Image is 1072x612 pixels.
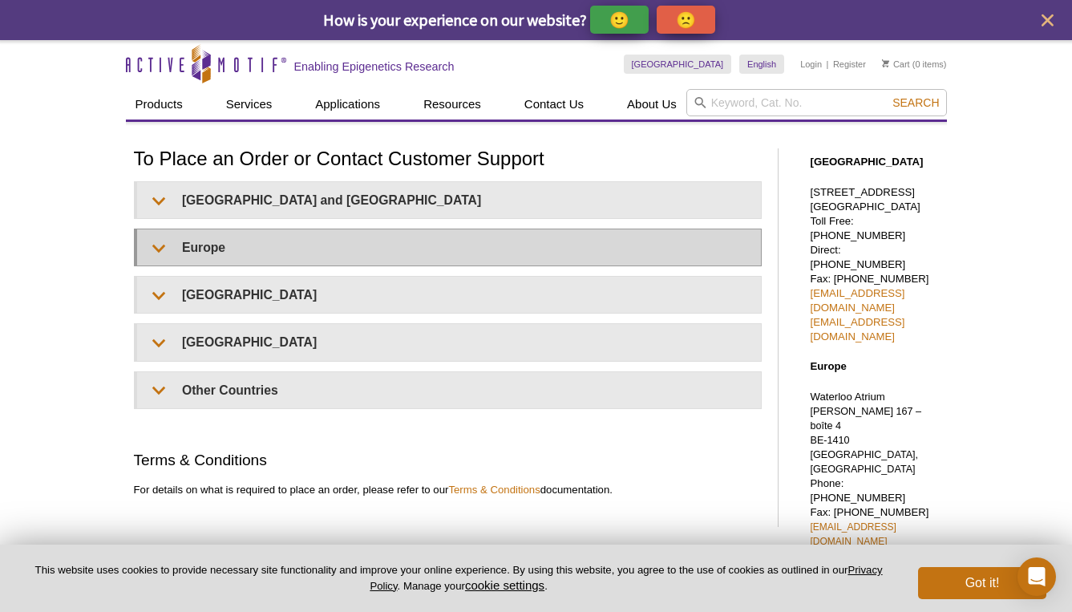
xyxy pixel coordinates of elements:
[370,564,882,591] a: Privacy Policy
[811,521,896,547] a: [EMAIL_ADDRESS][DOMAIN_NAME]
[811,390,939,592] p: Waterloo Atrium Phone: [PHONE_NUMBER] Fax: [PHONE_NUMBER]
[137,277,761,313] summary: [GEOGRAPHIC_DATA]
[137,372,761,408] summary: Other Countries
[216,89,282,120] a: Services
[624,55,732,74] a: [GEOGRAPHIC_DATA]
[800,59,822,70] a: Login
[134,449,762,471] h2: Terms & Conditions
[465,578,544,592] button: cookie settings
[892,96,939,109] span: Search
[811,360,847,372] strong: Europe
[811,406,922,475] span: [PERSON_NAME] 167 – boîte 4 BE-1410 [GEOGRAPHIC_DATA], [GEOGRAPHIC_DATA]
[305,89,390,120] a: Applications
[811,287,905,314] a: [EMAIL_ADDRESS][DOMAIN_NAME]
[448,484,540,496] a: Terms & Conditions
[414,89,491,120] a: Resources
[126,89,192,120] a: Products
[882,59,910,70] a: Cart
[137,229,761,265] summary: Europe
[609,10,629,30] p: 🙂
[811,185,939,344] p: [STREET_ADDRESS] [GEOGRAPHIC_DATA] Toll Free: [PHONE_NUMBER] Direct: [PHONE_NUMBER] Fax: [PHONE_N...
[686,89,947,116] input: Keyword, Cat. No.
[676,10,696,30] p: 🙁
[888,95,944,110] button: Search
[811,156,924,168] strong: [GEOGRAPHIC_DATA]
[323,10,587,30] span: How is your experience on our website?
[882,59,889,67] img: Your Cart
[137,182,761,218] summary: [GEOGRAPHIC_DATA] and [GEOGRAPHIC_DATA]
[515,89,593,120] a: Contact Us
[739,55,784,74] a: English
[833,59,866,70] a: Register
[134,148,762,172] h1: To Place an Order or Contact Customer Support
[918,567,1046,599] button: Got it!
[137,324,761,360] summary: [GEOGRAPHIC_DATA]
[1038,10,1058,30] button: close
[294,59,455,74] h2: Enabling Epigenetics Research
[1017,557,1056,596] div: Open Intercom Messenger
[882,55,947,74] li: (0 items)
[26,563,892,594] p: This website uses cookies to provide necessary site functionality and improve your online experie...
[134,483,762,497] p: For details on what is required to place an order, please refer to our documentation.
[827,55,829,74] li: |
[617,89,686,120] a: About Us
[811,316,905,342] a: [EMAIL_ADDRESS][DOMAIN_NAME]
